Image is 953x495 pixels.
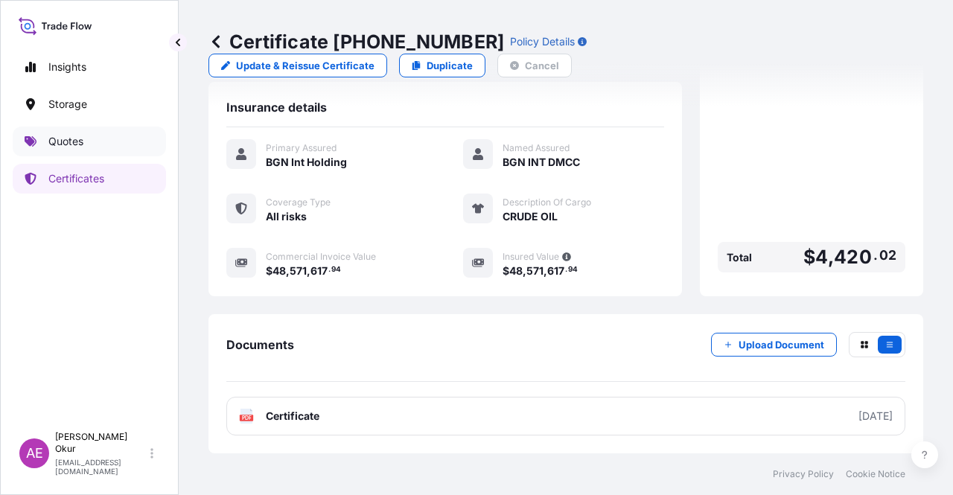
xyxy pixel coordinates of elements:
p: Quotes [48,134,83,149]
span: Named Assured [503,142,570,154]
span: 420 [834,248,872,266]
span: , [828,248,834,266]
span: BGN INT DMCC [503,155,580,170]
p: Certificates [48,171,104,186]
span: Documents [226,337,294,352]
span: Insurance details [226,100,327,115]
span: , [544,266,547,276]
a: Storage [13,89,166,119]
span: AE [26,446,43,461]
span: . [565,267,567,272]
span: . [873,251,878,260]
span: 571 [526,266,544,276]
span: Insured Value [503,251,559,263]
p: Policy Details [510,34,575,49]
a: Duplicate [399,54,485,77]
p: Upload Document [739,337,824,352]
a: Cookie Notice [846,468,905,480]
span: 4 [815,248,828,266]
span: 571 [290,266,307,276]
span: BGN Int Holding [266,155,347,170]
span: 94 [331,267,341,272]
span: . [328,267,331,272]
span: 48 [272,266,286,276]
span: Coverage Type [266,197,331,208]
span: Commercial Invoice Value [266,251,376,263]
div: [DATE] [858,409,893,424]
span: 617 [310,266,328,276]
a: Quotes [13,127,166,156]
p: [EMAIL_ADDRESS][DOMAIN_NAME] [55,458,147,476]
span: All risks [266,209,307,224]
p: Cancel [525,58,559,73]
p: [PERSON_NAME] Okur [55,431,147,455]
p: Certificate [PHONE_NUMBER] [208,30,504,54]
span: Certificate [266,409,319,424]
span: 02 [879,251,896,260]
p: Update & Reissue Certificate [236,58,374,73]
p: Storage [48,97,87,112]
a: Insights [13,52,166,82]
span: Total [727,250,752,265]
a: Privacy Policy [773,468,834,480]
span: , [286,266,290,276]
span: CRUDE OIL [503,209,558,224]
a: PDFCertificate[DATE] [226,397,905,435]
p: Duplicate [427,58,473,73]
a: Update & Reissue Certificate [208,54,387,77]
span: $ [266,266,272,276]
text: PDF [242,415,252,421]
span: , [307,266,310,276]
span: 94 [568,267,578,272]
span: $ [503,266,509,276]
span: Description Of Cargo [503,197,591,208]
span: $ [803,248,815,266]
button: Cancel [497,54,572,77]
button: Upload Document [711,333,837,357]
span: 617 [547,266,564,276]
p: Insights [48,60,86,74]
a: Certificates [13,164,166,194]
span: , [523,266,526,276]
span: 48 [509,266,523,276]
span: Primary Assured [266,142,337,154]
